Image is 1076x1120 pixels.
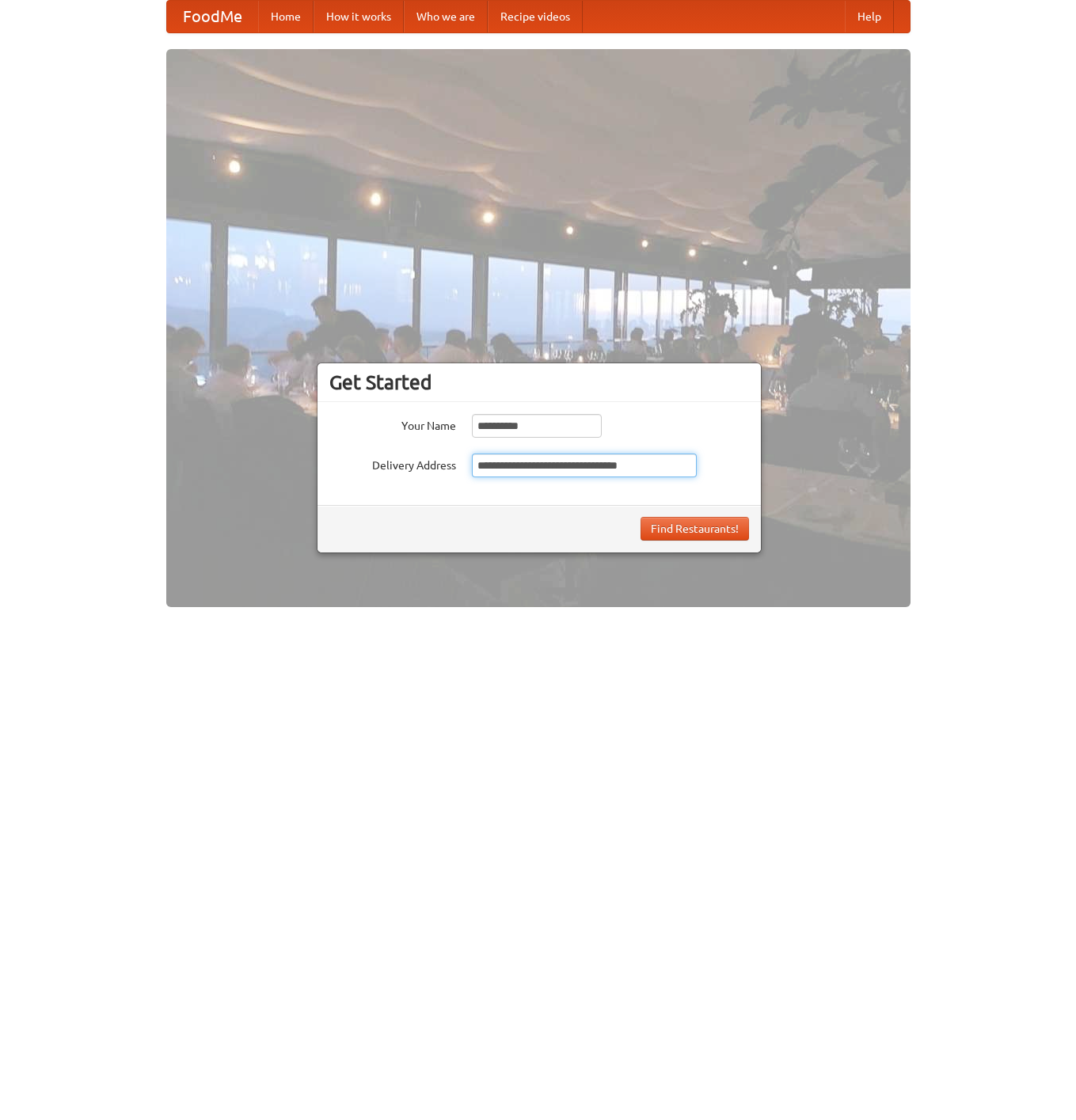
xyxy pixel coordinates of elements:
button: Find Restaurants! [641,517,749,541]
a: Who we are [404,1,488,32]
a: Recipe videos [488,1,583,32]
h3: Get Started [329,370,749,394]
a: Help [845,1,894,32]
a: FoodMe [167,1,258,32]
a: How it works [314,1,404,32]
label: Your Name [329,414,456,434]
a: Home [258,1,314,32]
label: Delivery Address [329,454,456,473]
